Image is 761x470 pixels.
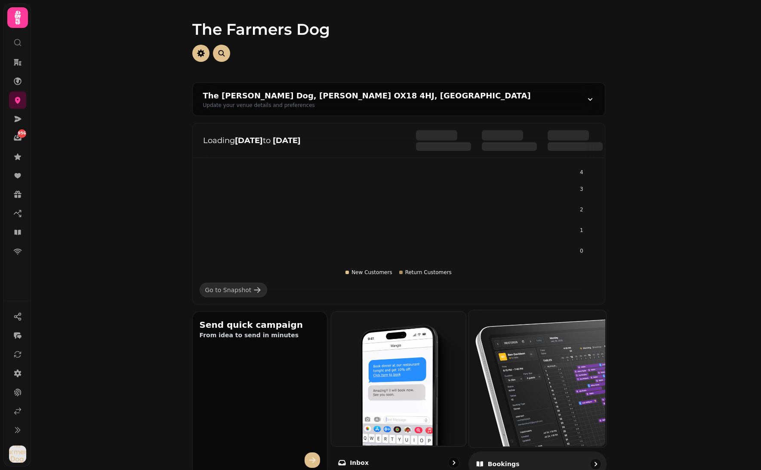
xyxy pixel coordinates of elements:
h2: Send quick campaign [200,319,320,331]
img: User avatar [9,446,26,463]
tspan: 2 [580,207,583,213]
tspan: 0 [580,248,583,254]
div: New Customers [345,269,392,276]
svg: go to [591,460,600,468]
strong: [DATE] [235,136,263,145]
tspan: 1 [580,227,583,233]
div: Update your venue details and preferences [203,102,531,109]
p: Inbox [350,458,369,467]
p: Loading to [203,134,399,146]
span: 956 [18,131,26,137]
svg: go to [450,458,458,467]
strong: [DATE] [273,136,301,145]
tspan: 4 [580,169,583,175]
p: Bookings [488,460,520,468]
p: From idea to send in minutes [200,331,320,339]
img: Bookings [468,309,605,446]
div: The [PERSON_NAME] Dog, [PERSON_NAME] OX18 4HJ, [GEOGRAPHIC_DATA] [203,90,531,102]
button: User avatar [7,446,28,463]
a: Go to Snapshot [200,283,268,297]
div: Go to Snapshot [205,286,252,294]
a: 956 [9,129,26,146]
img: Inbox [330,311,465,446]
div: Return Customers [399,269,452,276]
tspan: 3 [580,186,583,192]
